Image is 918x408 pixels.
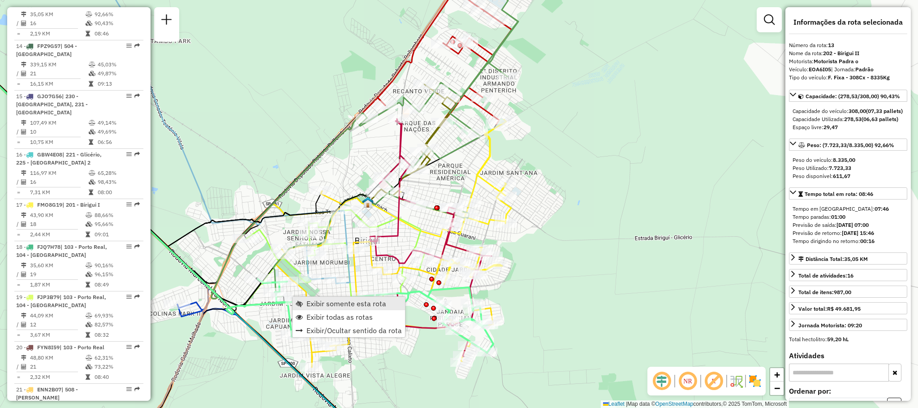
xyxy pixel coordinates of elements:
[97,188,140,197] td: 08:00
[842,230,874,236] strong: [DATE] 15:46
[798,288,851,296] div: Total de itens:
[793,107,904,115] div: Capacidade do veículo:
[793,221,904,229] div: Previsão de saída:
[793,237,904,245] div: Tempo dirigindo no retorno:
[789,49,907,57] div: Nome da rota:
[30,178,88,187] td: 16
[126,152,132,157] em: Opções
[21,221,26,227] i: Total de Atividades
[789,104,907,135] div: Capacidade: (278,53/308,00) 90,43%
[16,151,102,166] span: 16 -
[89,190,93,195] i: Tempo total em rota
[16,386,78,401] span: 21 -
[770,368,784,382] a: Zoom in
[94,29,139,38] td: 08:46
[789,335,907,343] div: Total hectolitro:
[30,188,88,197] td: 7,31 KM
[16,188,21,197] td: =
[89,129,95,135] i: % de utilização da cubagem
[134,344,140,350] em: Rota exportada
[844,256,868,262] span: 35,05 KM
[30,373,85,382] td: 2,32 KM
[16,362,21,371] td: /
[21,71,26,76] i: Total de Atividades
[793,164,904,172] div: Peso Utilizado:
[807,142,894,148] span: Peso: (7.723,33/8.335,00) 92,66%
[798,272,853,279] span: Total de atividades:
[30,29,85,38] td: 2,19 KM
[16,230,21,239] td: =
[16,201,100,208] span: 17 -
[21,213,26,218] i: Distância Total
[86,272,92,277] i: % de utilização da cubagem
[827,305,861,312] strong: R$ 49.681,95
[30,261,85,270] td: 35,60 KM
[16,270,21,279] td: /
[62,201,100,208] span: | 201 - Birigui I
[16,243,107,258] span: | 103 - Porto Real, 104 - [GEOGRAPHIC_DATA]
[30,69,88,78] td: 21
[789,286,907,298] a: Total de itens:987,00
[94,10,139,19] td: 92,66%
[823,124,838,130] strong: 29,47
[94,211,139,220] td: 88,66%
[86,322,92,327] i: % de utilização da cubagem
[814,58,858,65] strong: Motorista Padra o
[37,93,62,100] span: GJO7G56
[94,311,139,320] td: 69,93%
[86,12,92,17] i: % de utilização do peso
[30,211,85,220] td: 43,90 KM
[651,370,672,392] span: Ocultar deslocamento
[89,81,93,87] i: Tempo total em rota
[798,255,868,263] div: Distância Total:
[126,294,132,299] em: Opções
[770,382,784,395] a: Zoom out
[126,43,132,48] em: Opções
[789,187,907,200] a: Tempo total em rota: 08:46
[30,169,88,178] td: 116,97 KM
[30,270,85,279] td: 19
[306,300,386,307] span: Exibir somente esta rota
[86,213,92,218] i: % de utilização do peso
[86,364,92,369] i: % de utilização da cubagem
[94,19,139,28] td: 90,43%
[833,156,855,163] strong: 8.335,00
[866,108,903,114] strong: (07,33 pallets)
[21,355,26,360] i: Distância Total
[60,344,104,351] span: | 103 - Porto Real
[677,370,698,392] span: Ocultar NR
[21,322,26,327] i: Total de Atividades
[94,362,139,371] td: 73,22%
[126,93,132,99] em: Opções
[86,332,90,338] i: Tempo total em rota
[86,263,92,268] i: % de utilização do peso
[836,221,869,228] strong: [DATE] 07:00
[847,272,853,279] strong: 16
[798,321,862,330] div: Jornada Motorista: 09:20
[828,42,834,48] strong: 13
[16,69,21,78] td: /
[21,313,26,318] i: Distância Total
[21,129,26,135] i: Total de Atividades
[789,18,907,26] h4: Informações da rota selecionada
[126,244,132,249] em: Opções
[16,138,21,147] td: =
[16,43,77,57] span: 14 -
[37,386,61,393] span: ENN2B07
[30,138,88,147] td: 10,75 KM
[789,41,907,49] div: Número da rota:
[703,370,724,392] span: Exibir rótulo
[86,31,90,36] i: Tempo total em rota
[134,152,140,157] em: Rota exportada
[729,374,743,388] img: Fluxo de ruas
[774,369,780,380] span: +
[97,178,140,187] td: 98,43%
[97,79,140,88] td: 09:13
[30,220,85,229] td: 18
[844,116,862,122] strong: 278,53
[789,74,907,82] div: Tipo do veículo:
[793,213,904,221] div: Tempo paradas:
[831,213,845,220] strong: 01:00
[30,10,85,19] td: 35,05 KM
[97,138,140,147] td: 06:56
